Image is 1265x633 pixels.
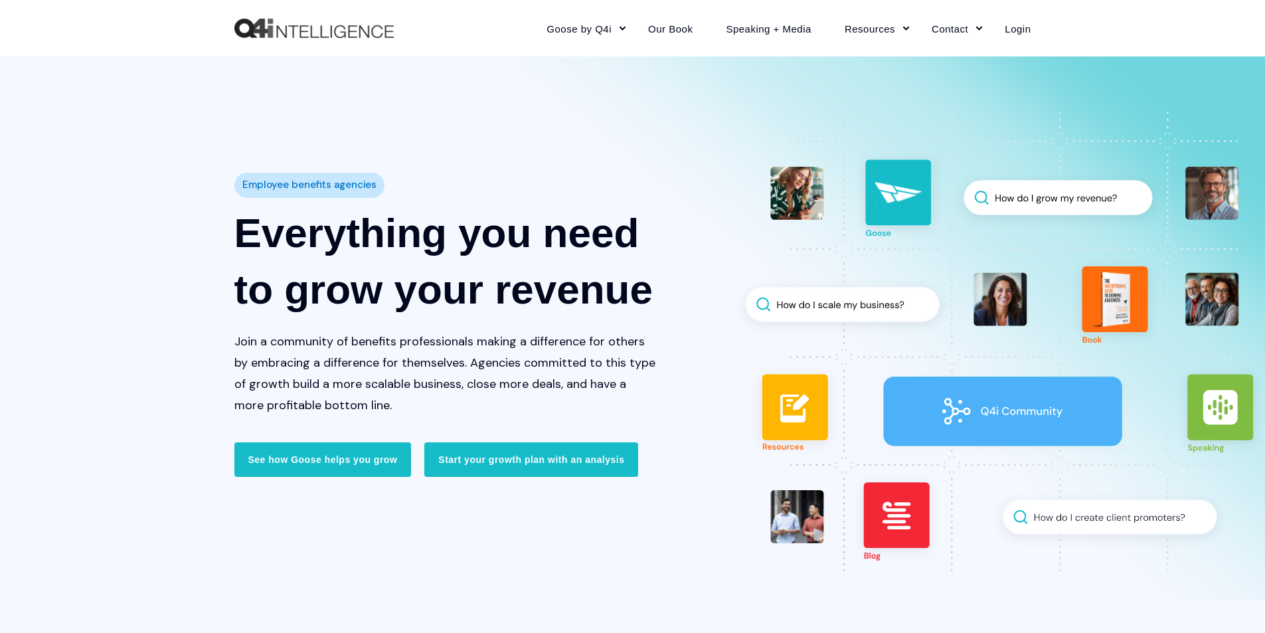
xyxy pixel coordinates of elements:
[234,442,412,477] a: See how Goose helps you grow
[234,19,394,39] img: Q4intelligence, LLC logo
[242,175,377,195] span: Employee benefits agencies
[424,442,638,477] a: Start your growth plan with an analysis
[234,205,657,317] h1: Everything you need to grow your revenue
[234,331,657,416] p: Join a community of benefits professionals making a difference for others by embracing a differen...
[234,19,394,39] a: Back to Home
